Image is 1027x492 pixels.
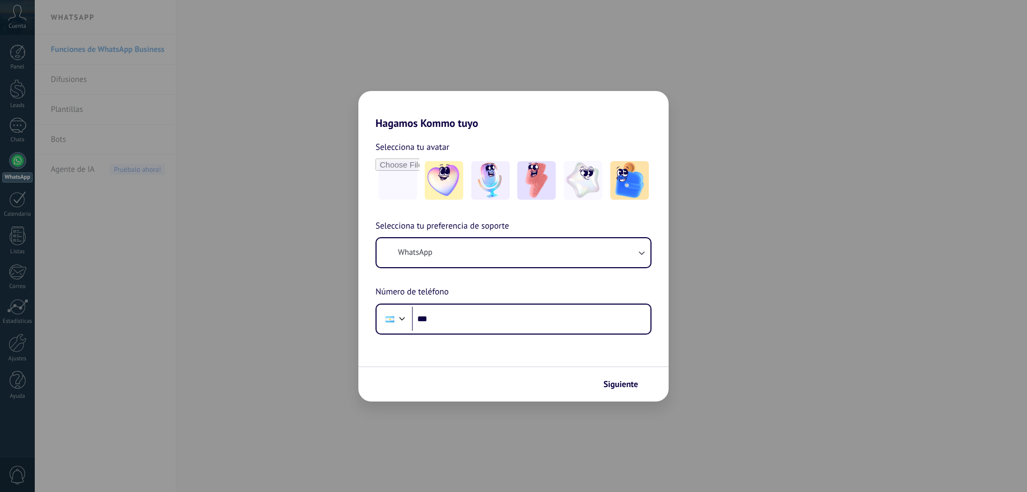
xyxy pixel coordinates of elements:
[564,161,602,200] img: -4.jpeg
[375,140,449,154] span: Selecciona tu avatar
[358,91,669,130] h2: Hagamos Kommo tuyo
[603,381,638,388] span: Siguiente
[375,285,449,299] span: Número de teléfono
[398,247,432,258] span: WhatsApp
[599,375,653,393] button: Siguiente
[380,308,400,330] div: Argentina: + 54
[375,219,509,233] span: Selecciona tu preferencia de soporte
[377,238,650,267] button: WhatsApp
[471,161,510,200] img: -2.jpeg
[425,161,463,200] img: -1.jpeg
[517,161,556,200] img: -3.jpeg
[610,161,649,200] img: -5.jpeg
